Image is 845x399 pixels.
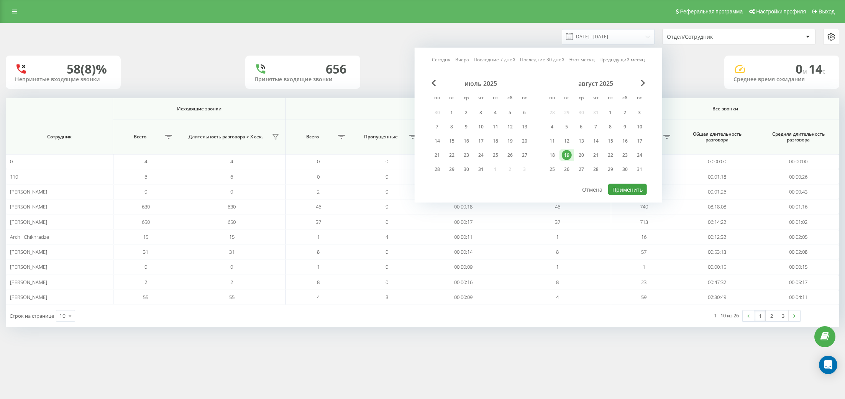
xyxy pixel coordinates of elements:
[635,150,645,160] div: 24
[504,93,516,104] abbr: суббота
[503,135,517,147] div: сб 19 июля 2025 г.
[561,93,573,104] abbr: вторник
[676,290,758,305] td: 02:30:49
[590,93,602,104] abbr: четверг
[605,108,615,118] div: 1
[229,233,235,240] span: 15
[10,263,47,270] span: [PERSON_NAME]
[605,150,615,160] div: 22
[386,218,388,225] span: 0
[819,8,835,15] span: Выход
[560,149,574,161] div: вт 19 авг. 2025 г.
[618,107,632,118] div: сб 2 авг. 2025 г.
[447,122,457,132] div: 8
[446,93,458,104] abbr: вторник
[455,56,469,63] a: Вчера
[386,263,388,270] span: 0
[230,188,233,195] span: 0
[796,61,809,77] span: 0
[474,164,488,175] div: чт 31 июля 2025 г.
[632,121,647,133] div: вс 10 авг. 2025 г.
[144,263,147,270] span: 0
[619,93,631,104] abbr: суббота
[317,233,320,240] span: 1
[520,150,530,160] div: 27
[505,136,515,146] div: 19
[758,275,839,290] td: 00:05:17
[290,134,336,140] span: Всего
[432,93,443,104] abbr: понедельник
[386,173,388,180] span: 0
[545,121,560,133] div: пн 4 авг. 2025 г.
[505,122,515,132] div: 12
[490,93,501,104] abbr: пятница
[459,107,474,118] div: ср 2 июля 2025 г.
[758,290,839,305] td: 00:04:11
[447,164,457,174] div: 29
[756,8,806,15] span: Настройки профиля
[445,164,459,175] div: вт 29 июля 2025 г.
[447,108,457,118] div: 1
[447,150,457,160] div: 22
[591,164,601,174] div: 28
[547,122,557,132] div: 4
[475,93,487,104] abbr: четверг
[641,294,646,300] span: 59
[67,62,107,76] div: 58 (8)%
[635,122,645,132] div: 10
[605,93,616,104] abbr: пятница
[445,149,459,161] div: вт 22 июля 2025 г.
[569,56,595,63] a: Этот месяц
[578,184,607,195] button: Отмена
[632,107,647,118] div: вс 3 авг. 2025 г.
[560,164,574,175] div: вт 26 авг. 2025 г.
[576,93,587,104] abbr: среда
[574,135,589,147] div: ср 13 авг. 2025 г.
[228,203,236,210] span: 630
[626,106,824,112] span: Все звонки
[676,199,758,214] td: 08:18:08
[822,67,825,76] span: c
[635,136,645,146] div: 17
[576,136,586,146] div: 13
[555,203,560,210] span: 46
[317,263,320,270] span: 1
[491,108,500,118] div: 4
[422,199,504,214] td: 00:00:18
[144,173,147,180] span: 6
[562,122,572,132] div: 5
[545,149,560,161] div: пн 18 авг. 2025 г.
[305,106,591,112] span: Входящие звонки
[59,312,66,320] div: 10
[758,259,839,274] td: 00:00:15
[432,80,436,87] span: Previous Month
[574,121,589,133] div: ср 6 авг. 2025 г.
[476,150,486,160] div: 24
[432,122,442,132] div: 7
[591,150,601,160] div: 21
[641,248,646,255] span: 57
[560,121,574,133] div: вт 5 авг. 2025 г.
[505,108,515,118] div: 5
[620,122,630,132] div: 9
[758,184,839,199] td: 00:00:43
[643,263,645,270] span: 1
[317,188,320,195] span: 2
[10,312,54,319] span: Строк на странице
[758,245,839,259] td: 00:02:08
[476,122,486,132] div: 10
[632,135,647,147] div: вс 17 авг. 2025 г.
[589,121,603,133] div: чт 7 авг. 2025 г.
[555,218,560,225] span: 37
[503,107,517,118] div: сб 5 июля 2025 г.
[422,245,504,259] td: 00:00:14
[474,121,488,133] div: чт 10 июля 2025 г.
[15,76,112,83] div: Непринятые входящие звонки
[547,150,557,160] div: 18
[634,93,645,104] abbr: воскресенье
[491,150,500,160] div: 25
[182,134,269,140] span: Длительность разговора > Х сек.
[10,248,47,255] span: [PERSON_NAME]
[519,93,530,104] abbr: воскресенье
[545,135,560,147] div: пн 11 авг. 2025 г.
